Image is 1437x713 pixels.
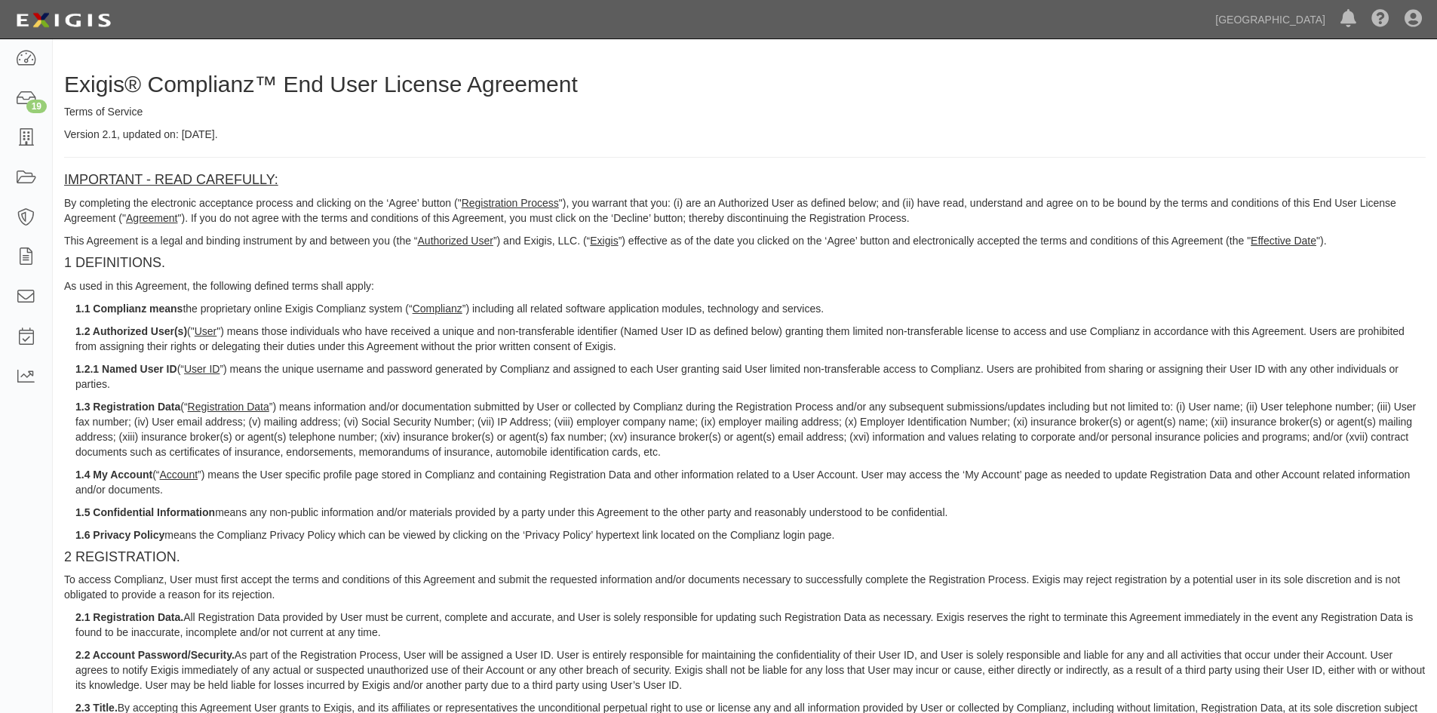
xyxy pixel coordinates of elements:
p: Version 2.1, updated on: [DATE]. [64,127,1426,142]
strong: 1.5 Confidential Information [75,506,215,518]
div: 19 [26,100,47,113]
h4: 2 REGISTRATION. [64,550,1426,565]
u: Effective Date [1251,235,1316,247]
p: As part of the Registration Process, User will be assigned a User ID. User is entirely responsibl... [75,647,1426,693]
strong: 1.3 Registration Data [75,401,180,413]
u: Exigis [590,235,618,247]
p: means the Complianz Privacy Policy which can be viewed by clicking on the ‘Privacy Policy’ hypert... [75,527,1426,542]
p: (“ ”) means information and/or documentation submitted by User or collected by Complianz during t... [75,399,1426,459]
img: logo-5460c22ac91f19d4615b14bd174203de0afe785f0fc80cf4dbbc73dc1793850b.png [11,7,115,34]
strong: 1.6 Privacy Policy [75,529,164,541]
p: (“ ”) means the User specific profile page stored in Complianz and containing Registration Data a... [75,467,1426,497]
p: the proprietary online Exigis Complianz system (“ ”) including all related software application m... [75,301,1426,316]
strong: 1.1 Complianz means [75,303,183,315]
p: This Agreement is a legal and binding instrument by and between you (the “ ”) and Exigis, LLC. (“... [64,233,1426,248]
strong: 1.4 My Account [75,469,152,481]
strong: 1.2.1 Named User ID [75,363,177,375]
h4: 1 DEFINITIONS. [64,256,1426,271]
p: (“ ”) means the unique username and password generated by Complianz and assigned to each User gra... [75,361,1426,392]
p: (" ") means those individuals who have received a unique and non-transferable identifier (Named U... [75,324,1426,354]
strong: 2.1 Registration Data. [75,611,183,623]
u: IMPORTANT - READ CAREFULLY: [64,172,278,187]
u: Complianz [413,303,462,315]
a: [GEOGRAPHIC_DATA] [1208,5,1333,35]
strong: 1.2 Authorized User(s) [75,325,187,337]
u: Registration Process [462,197,559,209]
p: As used in this Agreement, the following defined terms shall apply: [64,278,1426,293]
p: means any non-public information and/or materials provided by a party under this Agreement to the... [75,505,1426,520]
h2: Exigis® Complianz™ End User License Agreement [64,72,1426,97]
u: User [195,325,217,337]
u: Agreement [126,212,177,224]
u: Authorized User [418,235,493,247]
p: To access Complianz, User must first accept the terms and conditions of this Agreement and submit... [64,572,1426,602]
i: Help Center - Complianz [1371,11,1389,29]
p: All Registration Data provided by User must be current, complete and accurate, and User is solely... [75,610,1426,640]
u: Registration Data [188,401,269,413]
u: Account [160,469,198,481]
p: Terms of Service [64,104,1426,119]
u: User ID [184,363,220,375]
p: By completing the electronic acceptance process and clicking on the ‘Agree’ button (" "), you war... [64,195,1426,226]
strong: 2.2 Account Password/Security. [75,649,235,661]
